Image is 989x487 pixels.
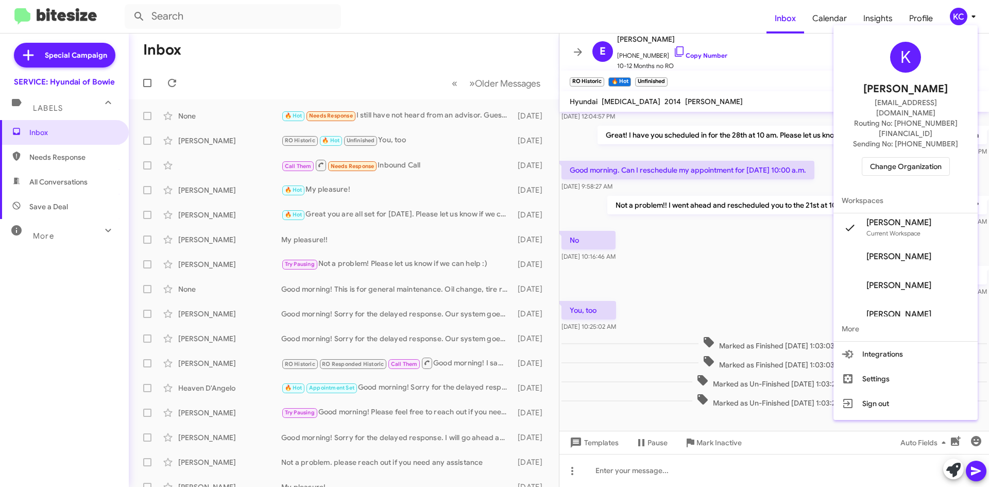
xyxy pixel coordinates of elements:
[833,366,978,391] button: Settings
[833,391,978,416] button: Sign out
[833,316,978,341] span: More
[833,188,978,213] span: Workspaces
[866,229,920,237] span: Current Workspace
[862,157,950,176] button: Change Organization
[890,42,921,73] div: K
[853,139,958,149] span: Sending No: [PHONE_NUMBER]
[846,97,965,118] span: [EMAIL_ADDRESS][DOMAIN_NAME]
[846,118,965,139] span: Routing No: [PHONE_NUMBER][FINANCIAL_ID]
[833,342,978,366] button: Integrations
[866,280,931,291] span: [PERSON_NAME]
[870,158,942,175] span: Change Organization
[866,217,931,228] span: [PERSON_NAME]
[866,309,931,320] span: [PERSON_NAME]
[866,251,931,262] span: [PERSON_NAME]
[863,81,948,97] span: [PERSON_NAME]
